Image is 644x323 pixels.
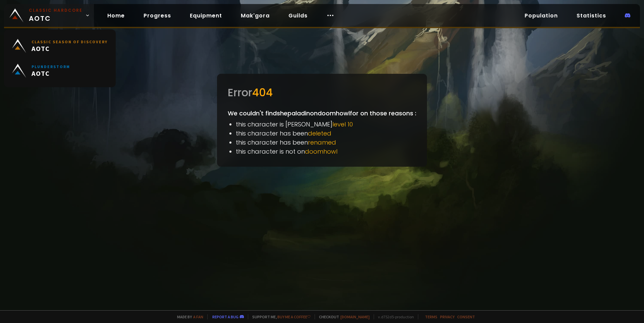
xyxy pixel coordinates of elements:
[235,9,275,22] a: Mak'gora
[8,34,112,58] a: Classic Season of DiscoveryAOTC
[29,7,83,23] span: AOTC
[102,9,130,22] a: Home
[308,129,331,138] span: deleted
[236,138,416,147] li: this character has been
[184,9,227,22] a: Equipment
[8,58,112,83] a: PlunderstormAOTC
[173,314,203,319] span: Made by
[248,314,311,319] span: Support me,
[305,147,337,156] span: doomhowl
[374,314,414,319] span: v. d752d5 - production
[571,9,611,22] a: Statistics
[308,138,336,147] span: renamed
[138,9,176,22] a: Progress
[236,147,416,156] li: this character is not on
[252,85,273,100] span: 404
[457,314,475,319] a: Consent
[236,120,416,129] li: this character is [PERSON_NAME]
[212,314,238,319] a: Report a bug
[315,314,370,319] span: Checkout
[217,74,427,167] div: We couldn't find shepaladin on doomhowl for on those reasons :
[32,69,70,77] span: AOTC
[440,314,454,319] a: Privacy
[277,314,311,319] a: Buy me a coffee
[32,39,108,44] small: Classic Season of Discovery
[425,314,437,319] a: Terms
[29,7,83,13] small: Classic Hardcore
[332,120,353,128] span: level 10
[236,129,416,138] li: this character has been
[32,44,108,53] span: AOTC
[228,85,416,101] div: Error
[283,9,313,22] a: Guilds
[193,314,203,319] a: a fan
[519,9,563,22] a: Population
[340,314,370,319] a: [DOMAIN_NAME]
[32,64,70,69] small: Plunderstorm
[4,4,94,27] a: Classic HardcoreAOTC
